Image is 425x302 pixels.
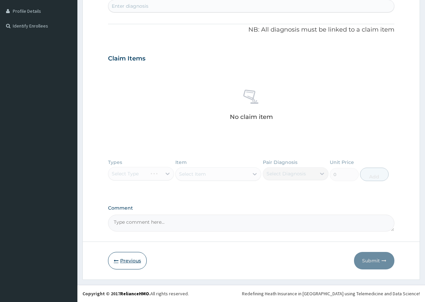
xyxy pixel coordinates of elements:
[108,205,394,211] label: Comment
[112,3,148,9] div: Enter diagnosis
[230,114,273,120] p: No claim item
[108,55,145,62] h3: Claim Items
[108,252,147,269] button: Previous
[82,291,150,297] strong: Copyright © 2017 .
[354,252,394,269] button: Submit
[120,291,149,297] a: RelianceHMO
[108,26,394,34] p: NB: All diagnosis must be linked to a claim item
[242,290,420,297] div: Redefining Heath Insurance in [GEOGRAPHIC_DATA] using Telemedicine and Data Science!
[77,285,425,302] footer: All rights reserved.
